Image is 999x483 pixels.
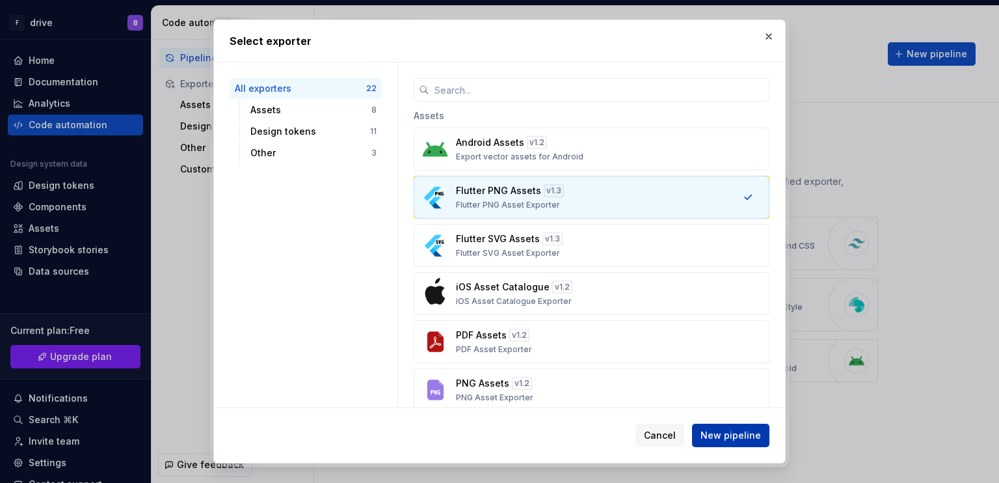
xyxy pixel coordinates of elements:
span: Cancel [644,429,676,442]
div: Assets [250,103,371,117]
button: iOS Asset Cataloguev1.2iOS Asset Catalogue Exporter [414,272,769,315]
button: Cancel [635,424,684,447]
div: v 1.3 [544,184,564,197]
p: PNG Assets [456,377,509,390]
div: 8 [371,105,377,115]
p: PNG Asset Exporter [456,393,533,403]
p: Export vector assets for Android [456,152,583,162]
h2: Select exporter [230,33,769,49]
button: Assets8 [245,100,382,120]
div: v 1.2 [512,377,532,390]
p: PDF Asset Exporter [456,344,532,355]
div: Other [250,146,371,159]
p: PDF Assets [456,329,507,342]
p: iOS Asset Catalogue Exporter [456,296,572,307]
div: Assets [414,102,769,128]
div: v 1.2 [509,329,529,342]
div: v 1.2 [552,281,572,294]
button: Android Assetsv1.2Export vector assets for Android [414,128,769,171]
button: PDF Assetsv1.2PDF Asset Exporter [414,320,769,363]
p: Flutter SVG Assets [456,232,540,245]
p: Android Assets [456,136,524,149]
div: 22 [366,83,377,94]
div: v 1.2 [527,136,547,149]
button: All exporters22 [230,78,382,99]
div: v 1.3 [542,232,563,245]
button: Flutter PNG Assetsv1.3Flutter PNG Asset Exporter [414,176,769,219]
button: Other3 [245,143,382,163]
p: Flutter PNG Assets [456,184,541,197]
p: Flutter PNG Asset Exporter [456,200,560,210]
div: Design tokens [250,125,370,138]
p: Flutter SVG Asset Exporter [456,248,560,258]
button: Flutter SVG Assetsv1.3Flutter SVG Asset Exporter [414,224,769,267]
p: iOS Asset Catalogue [456,281,550,294]
button: New pipeline [692,424,769,447]
button: PNG Assetsv1.2PNG Asset Exporter [414,368,769,411]
input: Search... [429,78,769,102]
div: 3 [371,148,377,158]
div: 11 [370,126,377,137]
button: Design tokens11 [245,121,382,142]
div: All exporters [235,82,366,95]
span: New pipeline [700,429,761,442]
